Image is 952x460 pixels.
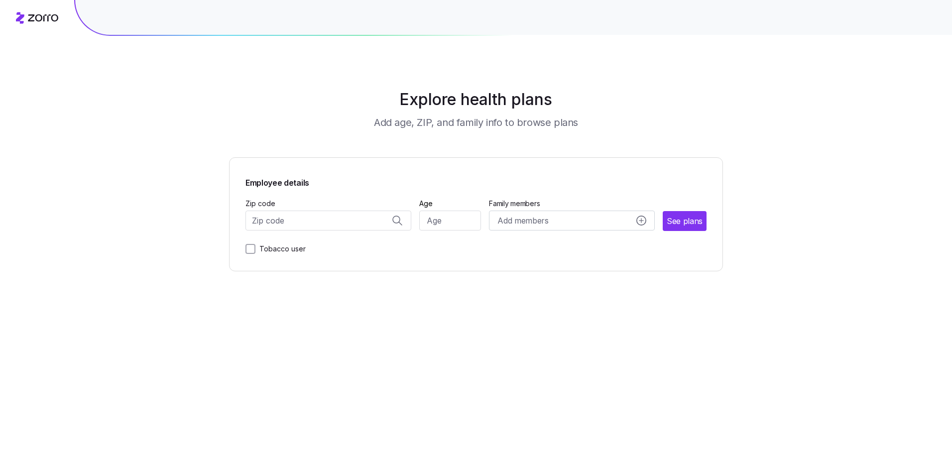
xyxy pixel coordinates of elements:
[254,88,699,112] h1: Explore health plans
[245,174,309,189] span: Employee details
[255,243,306,255] label: Tobacco user
[489,199,655,209] span: Family members
[374,115,578,129] h3: Add age, ZIP, and family info to browse plans
[245,198,275,209] label: Zip code
[245,211,411,230] input: Zip code
[667,215,703,228] span: See plans
[489,211,655,230] button: Add membersadd icon
[636,216,646,226] svg: add icon
[663,211,707,231] button: See plans
[419,211,481,230] input: Age
[497,215,548,227] span: Add members
[419,198,433,209] label: Age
